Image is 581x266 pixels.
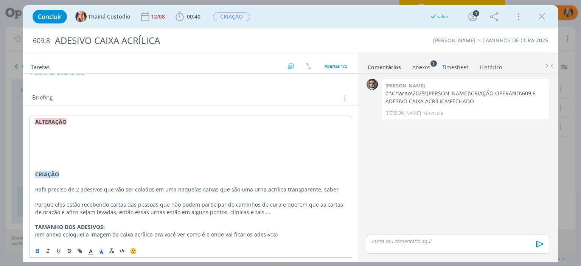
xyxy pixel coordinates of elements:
span: há um dia [423,110,443,117]
b: [PERSON_NAME] [385,82,425,89]
strong: TAMANHO DOS ADESIVOS: [35,223,105,230]
span: 609.8 [33,37,50,45]
a: CAMINHOS DE CURA 2025 [482,37,548,44]
button: 00:40 [174,11,202,23]
a: Timesheet [441,60,469,71]
span: Thainá Custodio [88,14,130,19]
div: ADESIVO CAIXA ACRÍLICA [51,31,330,50]
p: (em anexo coloquei a imagem da caixa acrílica pra você ver como é e onde vai ficar os adesivos) [35,231,346,238]
div: 1 [473,10,479,17]
div: 12/08 [151,14,166,19]
button: 1 [467,11,479,23]
img: arrow-down-up.svg [306,63,311,70]
img: T [75,11,87,22]
a: Comentários [367,60,401,71]
p: Porque eles estão recebendo cartas das pessoas que não podem participar do caminhos de cura e que... [35,201,346,216]
p: Rafa preciso de 2 adesivos que vão ser colados em uma naquelas caixas que são uma urna acrílica t... [35,186,346,193]
span: Concluir [38,14,62,20]
span: Tarefas [31,62,50,71]
span: 🙂 [130,247,137,255]
button: 🙂 [128,246,138,255]
strong: CRIAÇÃO [35,171,59,178]
span: Briefing [32,93,53,103]
button: TThainá Custodio [75,11,130,22]
span: Cor de Fundo [96,246,107,255]
span: CRIAÇÃO [213,12,250,21]
span: Abertas 1/2 [325,63,347,69]
sup: 1 [430,60,437,67]
button: CRIAÇÃO [213,12,250,22]
div: dialog [23,5,558,262]
img: R [367,79,378,90]
div: Anexos [412,64,430,71]
p: Z:\Criacao\2025\[PERSON_NAME]\CRIAÇÃO OPERAND\609.8 ADESIVO CAIXA ACRÍLICA\FECHADO [385,90,545,105]
a: [PERSON_NAME] [433,37,475,44]
p: [PERSON_NAME] [385,110,421,117]
button: Concluir [33,10,67,23]
span: Cor do Texto [85,246,96,255]
a: Histórico [479,60,502,71]
div: Salvo [430,13,448,20]
strong: ALTERAÇÃO [35,118,67,125]
span: 00:40 [187,13,200,20]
